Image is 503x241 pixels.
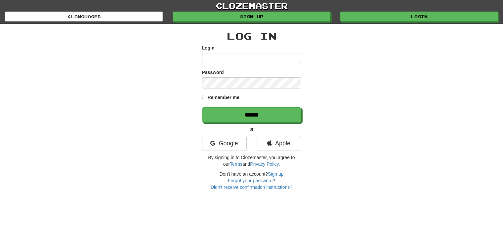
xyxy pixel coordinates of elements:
[202,171,301,190] div: Don't have an account?
[202,154,301,167] p: By signing in to Clozemaster, you agree to our and .
[228,178,275,183] a: Forgot your password?
[173,12,330,21] a: Sign up
[202,126,301,132] p: or
[257,136,301,151] a: Apple
[202,30,301,41] h2: Log In
[207,94,239,101] label: Remember me
[202,45,215,51] label: Login
[202,69,224,76] label: Password
[202,136,247,151] a: Google
[250,161,278,167] a: Privacy Policy
[230,161,242,167] a: Terms
[340,12,498,21] a: Login
[211,185,292,190] a: Didn't receive confirmation instructions?
[5,12,163,21] a: Languages
[268,171,283,177] a: Sign up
